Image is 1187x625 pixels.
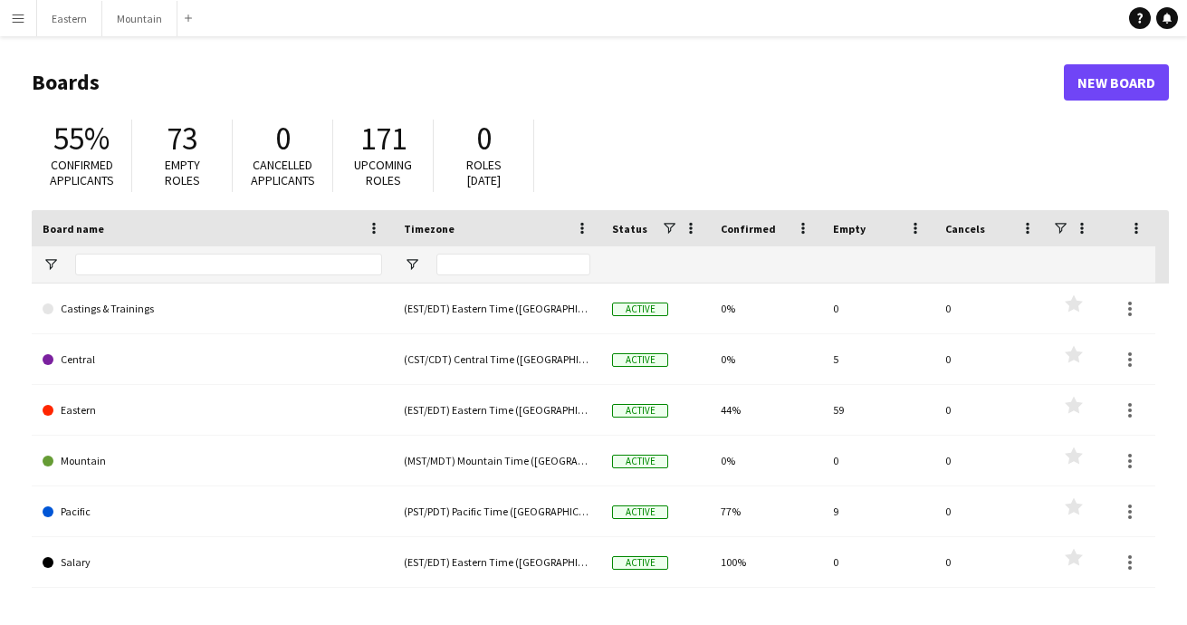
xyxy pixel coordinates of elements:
span: 73 [167,119,197,159]
span: Active [612,455,668,468]
span: Active [612,303,668,316]
div: 0 [822,436,934,486]
div: (CST/CDT) Central Time ([GEOGRAPHIC_DATA] & [GEOGRAPHIC_DATA]) [393,334,601,384]
span: Confirmed [721,222,776,236]
span: Board name [43,222,104,236]
div: 0 [934,486,1047,536]
button: Mountain [102,1,177,36]
button: Eastern [37,1,102,36]
span: 171 [360,119,407,159]
button: Open Filter Menu [43,256,59,273]
div: 0 [822,537,934,587]
a: New Board [1064,64,1169,101]
div: 9 [822,486,934,536]
div: 59 [822,385,934,435]
div: 0 [934,284,1047,333]
span: 0 [275,119,291,159]
span: Status [612,222,647,236]
div: (MST/MDT) Mountain Time ([GEOGRAPHIC_DATA] & [GEOGRAPHIC_DATA]) [393,436,601,486]
span: 55% [53,119,110,159]
a: Pacific [43,486,382,537]
span: Empty roles [165,157,200,188]
div: 0 [934,537,1047,587]
span: Active [612,505,668,519]
span: Roles [DATE] [466,157,502,188]
div: (EST/EDT) Eastern Time ([GEOGRAPHIC_DATA] & [GEOGRAPHIC_DATA]) [393,284,601,333]
div: 0 [934,385,1047,435]
span: Cancels [945,222,985,236]
a: Mountain [43,436,382,486]
h1: Boards [32,69,1064,96]
input: Board name Filter Input [75,254,382,275]
div: 77% [710,486,822,536]
span: 0 [476,119,492,159]
a: Central [43,334,382,385]
a: Castings & Trainings [43,284,382,334]
a: Eastern [43,385,382,436]
span: Upcoming roles [354,157,412,188]
span: Active [612,556,668,570]
span: Empty [833,222,866,236]
input: Timezone Filter Input [436,254,590,275]
div: 44% [710,385,822,435]
div: 0 [822,284,934,333]
span: Confirmed applicants [50,157,114,188]
div: 100% [710,537,822,587]
div: (EST/EDT) Eastern Time ([GEOGRAPHIC_DATA] & [GEOGRAPHIC_DATA]) [393,537,601,587]
div: (EST/EDT) Eastern Time ([GEOGRAPHIC_DATA] & [GEOGRAPHIC_DATA]) [393,385,601,435]
span: Active [612,404,668,418]
span: Timezone [404,222,455,236]
span: Cancelled applicants [251,157,315,188]
button: Open Filter Menu [404,256,420,273]
span: Active [612,353,668,367]
div: 0% [710,436,822,486]
div: (PST/PDT) Pacific Time ([GEOGRAPHIC_DATA] & [GEOGRAPHIC_DATA]) [393,486,601,536]
div: 0% [710,334,822,384]
div: 0% [710,284,822,333]
div: 5 [822,334,934,384]
div: 0 [934,436,1047,486]
div: 0 [934,334,1047,384]
a: Salary [43,537,382,588]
